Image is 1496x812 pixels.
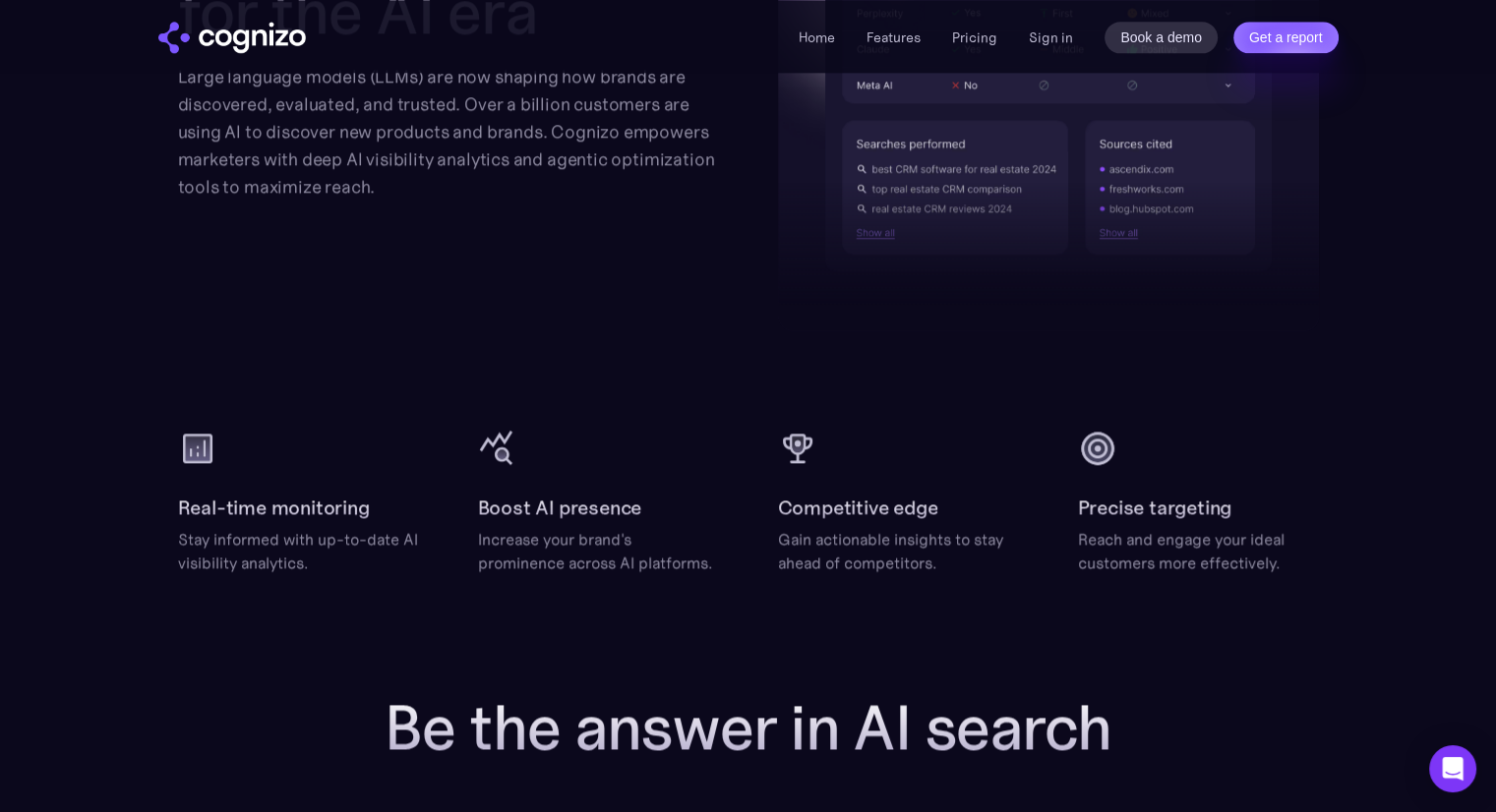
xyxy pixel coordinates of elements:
img: cognizo logo [158,22,306,53]
img: analytics icon [178,429,217,468]
div: Open Intercom Messenger [1429,745,1476,792]
div: Increase your brand's prominence across AI platforms. [478,527,719,574]
a: Features [867,29,921,46]
div: Large language models (LLMs) are now shaping how brands are discovered, evaluated, and trusted. O... [178,63,719,201]
a: Sign in [1029,26,1073,49]
h2: Boost AI presence [478,492,642,523]
a: Book a demo [1105,22,1218,53]
img: target icon [1078,429,1117,468]
h2: Real-time monitoring [178,492,370,523]
a: Pricing [952,29,997,46]
a: home [158,22,306,53]
h2: Be the answer in AI search [355,692,1142,763]
a: Get a report [1233,22,1339,53]
img: cup icon [778,429,817,468]
div: Reach and engage your ideal customers more effectively. [1078,527,1319,574]
img: query stats icon [478,429,517,468]
div: Stay informed with up-to-date AI visibility analytics. [178,527,419,574]
h2: Competitive edge [778,492,938,523]
a: Home [799,29,835,46]
h2: Precise targeting [1078,492,1232,523]
div: Gain actionable insights to stay ahead of competitors. [778,527,1019,574]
